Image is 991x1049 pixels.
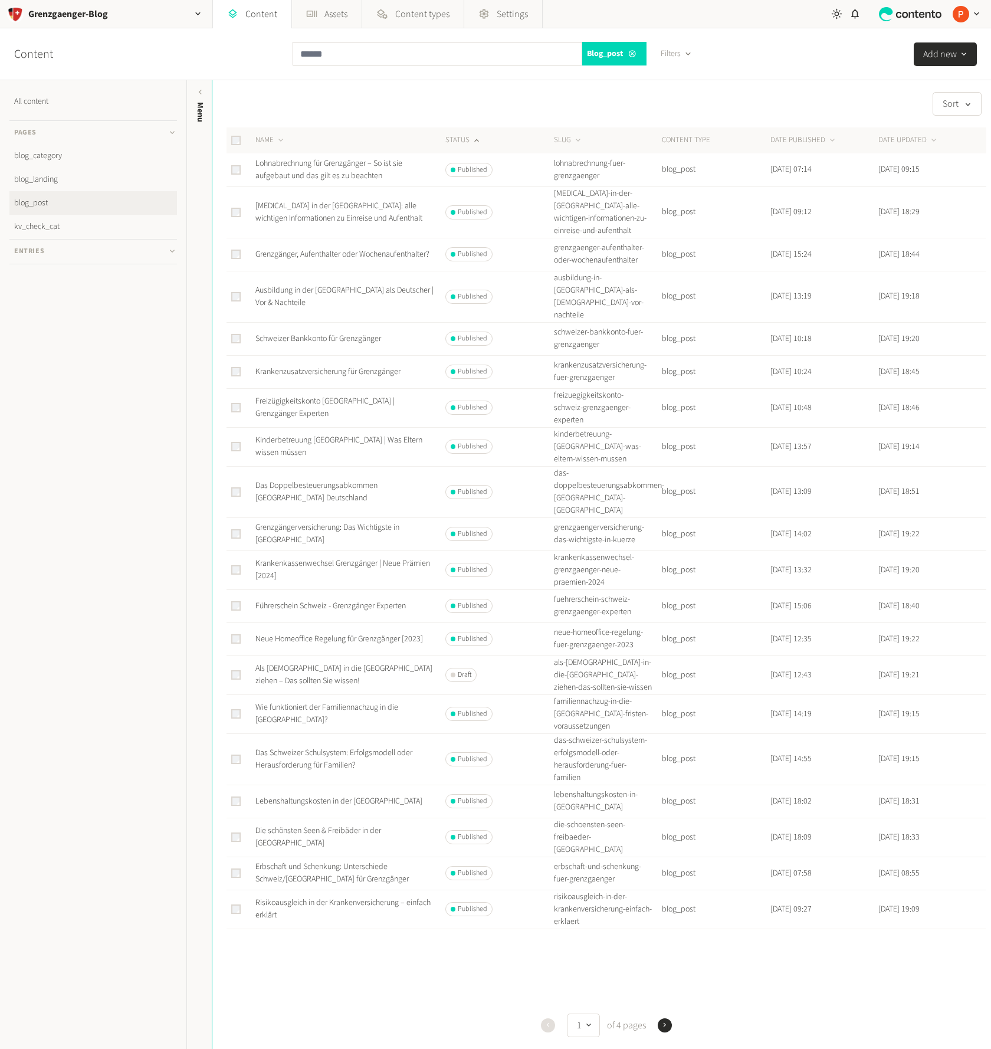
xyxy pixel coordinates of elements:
td: familiennachzug-in-die-[GEOGRAPHIC_DATA]-fristen-voraussetzungen [553,694,662,733]
time: [DATE] 19:20 [878,333,920,345]
time: [DATE] 18:33 [878,831,920,843]
td: die-schoensten-seen-freibaeder-[GEOGRAPHIC_DATA] [553,818,662,857]
span: blog_post [587,48,623,60]
span: Settings [497,7,528,21]
td: blog_post [661,355,770,388]
span: Published [458,832,487,843]
time: [DATE] 12:43 [770,669,812,681]
time: [DATE] 19:21 [878,669,920,681]
time: [DATE] 13:19 [770,290,812,302]
td: das-schweizer-schulsystem-erfolgsmodell-oder-herausforderung-fuer-familien [553,733,662,785]
td: krankenkassenwechsel-grenzgaenger-neue-praemien-2024 [553,550,662,589]
a: Lohnabrechnung für Grenzgänger – So ist sie aufgebaut und das gilt es zu beachten [255,158,402,182]
td: blog_post [661,271,770,322]
a: Krankenkassenwechsel Grenzgänger | Neue Prämien [2024] [255,558,430,582]
span: Published [458,366,487,377]
td: blog_post [661,785,770,818]
span: Published [458,754,487,765]
a: kv_check_cat [9,215,177,238]
button: SLUG [554,135,583,146]
span: Published [458,249,487,260]
td: erbschaft-und-schenkung-fuer-grenzgaenger [553,857,662,890]
td: blog_post [661,589,770,622]
button: Sort [933,92,982,116]
time: [DATE] 18:09 [770,831,812,843]
a: blog_category [9,144,177,168]
button: DATE PUBLISHED [770,135,837,146]
span: Filters [661,48,681,60]
time: [DATE] 09:12 [770,206,812,218]
td: blog_post [661,550,770,589]
time: [DATE] 19:22 [878,528,920,540]
time: [DATE] 18:40 [878,600,920,612]
time: [DATE] 13:09 [770,486,812,497]
time: [DATE] 12:35 [770,633,812,645]
td: schweizer-bankkonto-fuer-grenzgaenger [553,322,662,355]
td: blog_post [661,694,770,733]
span: Published [458,441,487,452]
time: [DATE] 18:45 [878,366,920,378]
span: Content types [395,7,449,21]
a: blog_landing [9,168,177,191]
td: [MEDICAL_DATA]-in-der-[GEOGRAPHIC_DATA]-alle-wichtigen-informationen-zu-einreise-und-aufenthalt [553,186,662,238]
time: [DATE] 08:55 [878,867,920,879]
td: blog_post [661,818,770,857]
a: Grenzgänger, Aufenthalter oder Wochenaufenthalter? [255,248,429,260]
td: blog_post [661,427,770,466]
td: blog_post [661,238,770,271]
span: Pages [14,127,37,138]
span: Published [458,291,487,302]
button: 1 [567,1014,600,1037]
a: [MEDICAL_DATA] in der [GEOGRAPHIC_DATA]: alle wichtigen Informationen zu Einreise und Aufenthalt [255,200,422,224]
time: [DATE] 13:32 [770,564,812,576]
td: krankenzusatzversicherung-fuer-grenzgaenger [553,355,662,388]
time: [DATE] 07:14 [770,163,812,175]
a: Erbschaft und Schenkung: Unterschiede Schweiz/[GEOGRAPHIC_DATA] für Grenzgänger [255,861,409,885]
time: [DATE] 18:31 [878,795,920,807]
a: Wie funktioniert der Familiennachzug in die [GEOGRAPHIC_DATA]? [255,701,398,726]
time: [DATE] 14:55 [770,753,812,765]
time: [DATE] 19:15 [878,753,920,765]
img: Patrick Kachelmuß [953,6,969,22]
h2: Grenzgaenger-Blog [28,7,108,21]
span: Published [458,601,487,611]
button: DATE UPDATED [878,135,939,146]
a: Krankenzusatzversicherung für Grenzgänger [255,366,401,378]
span: Published [458,402,487,413]
time: [DATE] 19:20 [878,564,920,576]
td: neue-homeoffice-regelung-fuer-grenzgaenger-2023 [553,622,662,655]
span: Published [458,709,487,719]
time: [DATE] 09:15 [878,163,920,175]
td: freizuegigkeitskonto-schweiz-grenzgaenger-experten [553,388,662,427]
a: Schweizer Bankkonto für Grenzgänger [255,333,381,345]
time: [DATE] 18:46 [878,402,920,414]
td: blog_post [661,388,770,427]
td: fuehrerschein-schweiz-grenzgaenger-experten [553,589,662,622]
a: Lebenshaltungskosten in der [GEOGRAPHIC_DATA] [255,795,422,807]
span: Published [458,634,487,644]
td: blog_post [661,622,770,655]
time: [DATE] 19:18 [878,290,920,302]
span: Draft [458,670,471,680]
a: Die schönsten Seen & Freibäder in der [GEOGRAPHIC_DATA] [255,825,381,849]
time: [DATE] 13:57 [770,441,812,453]
time: [DATE] 19:09 [878,903,920,915]
span: Menu [194,102,206,122]
a: blog_post [9,191,177,215]
td: blog_post [661,733,770,785]
img: Grenzgaenger-Blog [7,6,24,22]
td: grenzgaenger-aufenthalter-oder-wochenaufenthalter [553,238,662,271]
td: risikoausgleich-in-der-krankenversicherung-einfach-erklaert [553,890,662,929]
a: All content [9,90,177,113]
time: [DATE] 18:44 [878,248,920,260]
time: [DATE] 18:51 [878,486,920,497]
a: Das Schweizer Schulsystem: Erfolgsmodell oder Herausforderung für Familien? [255,747,412,771]
time: [DATE] 18:02 [770,795,812,807]
time: [DATE] 15:24 [770,248,812,260]
span: Published [458,207,487,218]
span: Published [458,487,487,497]
td: kinderbetreuung-[GEOGRAPHIC_DATA]-was-eltern-wissen-mussen [553,427,662,466]
a: Freizügigkeitskonto [GEOGRAPHIC_DATA] | Grenzgänger Experten [255,395,395,419]
td: blog_post [661,857,770,890]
